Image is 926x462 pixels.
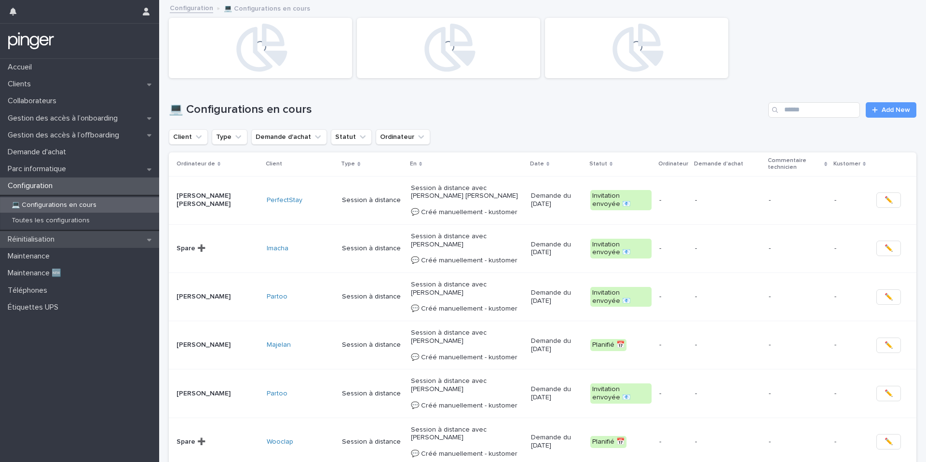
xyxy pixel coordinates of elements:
a: PerfectStay [267,196,302,204]
div: Invitation envoyée 📧 [590,239,652,259]
p: - [769,438,826,446]
p: - [834,339,838,349]
button: ✏️ [876,192,901,208]
p: Étiquettes UPS [4,303,66,312]
p: - [769,245,826,253]
p: Session à distance avec [PERSON_NAME] [PERSON_NAME] 💬 Créé manuellement - kustomer [411,184,523,217]
p: Demande du [DATE] [531,192,583,208]
p: - [834,436,838,446]
p: Réinitialisation [4,235,62,244]
p: - [695,390,762,398]
p: - [769,390,826,398]
p: Session à distance avec [PERSON_NAME] 💬 Créé manuellement - kustomer [411,232,523,265]
p: Date [530,159,544,169]
p: - [834,194,838,204]
tr: [PERSON_NAME]Majelan Session à distanceSession à distance avec [PERSON_NAME] 💬 Créé manuellement ... [169,321,916,369]
p: Gestion des accès à l’onboarding [4,114,125,123]
p: Session à distance avec [PERSON_NAME] 💬 Créé manuellement - kustomer [411,426,523,458]
p: Session à distance avec [PERSON_NAME] 💬 Créé manuellement - kustomer [411,377,523,409]
div: Invitation envoyée 📧 [590,383,652,404]
p: Maintenance 🆕 [4,269,69,278]
p: - [769,341,826,349]
button: ✏️ [876,386,901,401]
p: - [834,388,838,398]
p: Demande du [DATE] [531,434,583,450]
p: Session à distance [342,245,403,253]
p: - [659,438,687,446]
tr: [PERSON_NAME]Partoo Session à distanceSession à distance avec [PERSON_NAME] 💬 Créé manuellement -... [169,272,916,321]
a: Configuration [170,2,213,13]
p: Client [266,159,282,169]
p: Session à distance [342,293,403,301]
p: - [769,293,826,301]
p: - [659,196,687,204]
span: ✏️ [885,437,893,447]
p: Gestion des accès à l’offboarding [4,131,127,140]
p: Demande du [DATE] [531,289,583,305]
a: Majelan [267,341,291,349]
p: Ordinateur [658,159,688,169]
p: Collaborateurs [4,96,64,106]
p: Type [341,159,355,169]
div: Planifié 📅 [590,339,626,351]
p: - [695,196,762,204]
p: Session à distance [342,196,403,204]
button: Statut [331,129,372,145]
p: [PERSON_NAME] [177,341,259,349]
button: Ordinateur [376,129,430,145]
img: mTgBEunGTSyRkCgitkcU [8,31,54,51]
tr: [PERSON_NAME]Partoo Session à distanceSession à distance avec [PERSON_NAME] 💬 Créé manuellement -... [169,369,916,418]
p: Commentaire technicien [768,155,822,173]
p: Demande d'achat [4,148,74,157]
p: Spare ➕ [177,438,259,446]
tr: Spare ➕Imacha Session à distanceSession à distance avec [PERSON_NAME] 💬 Créé manuellement - kusto... [169,224,916,272]
div: Invitation envoyée 📧 [590,190,652,210]
h1: 💻 Configurations en cours [169,103,764,117]
p: - [695,293,762,301]
p: Session à distance [342,390,403,398]
p: 💻 Configurations en cours [4,201,104,209]
span: Add New [882,107,910,113]
p: Demande du [DATE] [531,241,583,257]
p: Demande d'achat [694,159,743,169]
p: Toutes les configurations [4,217,97,225]
a: Partoo [267,293,287,301]
button: ✏️ [876,338,901,353]
p: Clients [4,80,39,89]
p: Kustomer [833,159,860,169]
span: ✏️ [885,244,893,253]
p: 💻 Configurations en cours [224,2,310,13]
p: - [659,245,687,253]
p: - [834,291,838,301]
p: Ordinateur de [177,159,215,169]
a: Wooclap [267,438,293,446]
p: - [659,293,687,301]
p: Session à distance avec [PERSON_NAME] 💬 Créé manuellement - kustomer [411,281,523,313]
tr: [PERSON_NAME] [PERSON_NAME]PerfectStay Session à distanceSession à distance avec [PERSON_NAME] [P... [169,176,916,224]
p: - [834,243,838,253]
p: - [659,390,687,398]
span: ✏️ [885,340,893,350]
span: ✏️ [885,389,893,398]
p: Session à distance [342,341,403,349]
input: Search [768,102,860,118]
a: Imacha [267,245,288,253]
p: Session à distance [342,438,403,446]
p: - [695,438,762,446]
p: Maintenance [4,252,57,261]
a: Add New [866,102,916,118]
p: En [410,159,417,169]
p: - [659,341,687,349]
span: ✏️ [885,292,893,302]
p: - [695,245,762,253]
p: - [769,196,826,204]
p: Configuration [4,181,60,190]
p: Session à distance avec [PERSON_NAME] 💬 Créé manuellement - kustomer [411,329,523,361]
p: - [695,341,762,349]
p: Spare ➕ [177,245,259,253]
div: Invitation envoyée 📧 [590,287,652,307]
button: ✏️ [876,241,901,256]
button: ✏️ [876,289,901,305]
p: [PERSON_NAME] [177,293,259,301]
